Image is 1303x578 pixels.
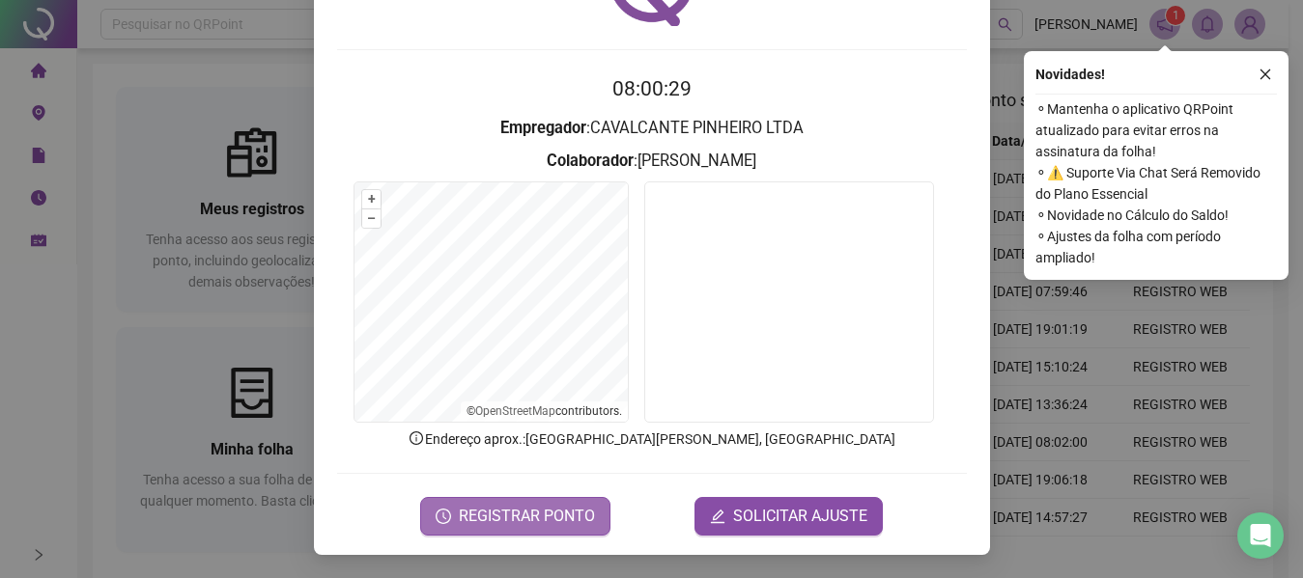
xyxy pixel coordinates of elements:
[1035,226,1277,268] span: ⚬ Ajustes da folha com período ampliado!
[1035,205,1277,226] span: ⚬ Novidade no Cálculo do Saldo!
[710,509,725,524] span: edit
[475,404,555,418] a: OpenStreetMap
[1035,64,1105,85] span: Novidades !
[694,497,883,536] button: editSOLICITAR AJUSTE
[1259,68,1272,81] span: close
[362,190,381,208] button: +
[408,429,425,447] span: info-circle
[500,119,586,137] strong: Empregador
[1035,98,1277,162] span: ⚬ Mantenha o aplicativo QRPoint atualizado para evitar erros na assinatura da folha!
[337,116,967,141] h3: : CAVALCANTE PINHEIRO LTDA
[467,404,622,418] li: © contributors.
[337,149,967,174] h3: : [PERSON_NAME]
[459,505,595,528] span: REGISTRAR PONTO
[362,209,381,228] button: –
[436,509,451,524] span: clock-circle
[420,497,610,536] button: REGISTRAR PONTO
[1237,512,1284,559] div: Open Intercom Messenger
[547,151,634,170] strong: Colaborador
[337,428,967,450] p: Endereço aprox. : [GEOGRAPHIC_DATA][PERSON_NAME], [GEOGRAPHIC_DATA]
[733,505,867,528] span: SOLICITAR AJUSTE
[1035,162,1277,205] span: ⚬ ⚠️ Suporte Via Chat Será Removido do Plano Essencial
[612,77,692,100] time: 08:00:29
